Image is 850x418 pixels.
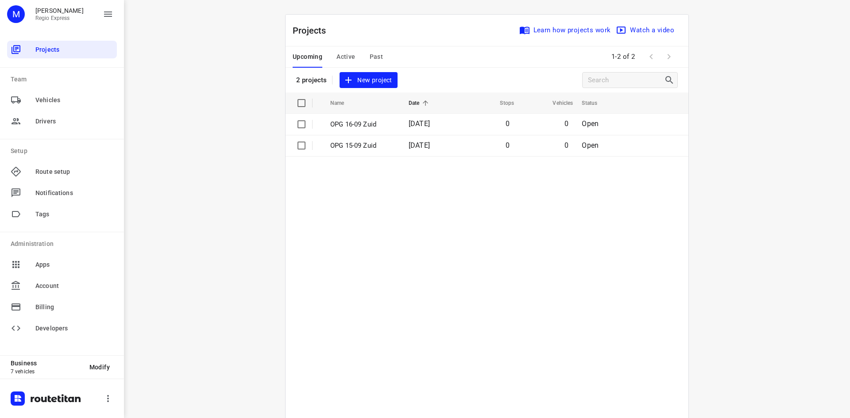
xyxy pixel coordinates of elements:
p: Business [11,360,82,367]
div: Developers [7,319,117,337]
div: Route setup [7,163,117,180]
p: OPG 16-09 Zuid [330,119,395,130]
span: Status [582,98,609,108]
button: Modify [82,359,117,375]
div: Tags [7,205,117,223]
div: Account [7,277,117,295]
span: 0 [506,119,510,128]
span: Stops [488,98,514,108]
div: Search [664,75,677,85]
span: 0 [506,141,510,150]
span: Date [409,98,431,108]
div: Vehicles [7,91,117,109]
p: 2 projects [296,76,327,84]
span: Apps [35,260,113,269]
div: Notifications [7,184,117,202]
p: Team [11,75,117,84]
span: Name [330,98,356,108]
span: 0 [564,119,568,128]
p: Regio Express [35,15,84,21]
span: Tags [35,210,113,219]
span: 0 [564,141,568,150]
span: Next Page [660,48,678,65]
span: Previous Page [642,48,660,65]
span: Developers [35,324,113,333]
div: M [7,5,25,23]
div: Apps [7,256,117,273]
span: Vehicles [541,98,573,108]
span: Account [35,281,113,291]
span: Active [336,51,355,62]
input: Search projects [588,73,664,87]
span: Drivers [35,117,113,126]
div: Billing [7,298,117,316]
span: New project [345,75,392,86]
span: [DATE] [409,119,430,128]
span: Open [582,119,599,128]
p: OPG 15-09 Zuid [330,141,395,151]
div: Projects [7,41,117,58]
p: Projects [293,24,333,37]
span: 1-2 of 2 [608,47,639,66]
p: Setup [11,146,117,156]
p: 7 vehicles [11,368,82,375]
button: New project [340,72,397,88]
span: Notifications [35,188,113,198]
p: Administration [11,239,117,249]
span: Past [370,51,383,62]
span: Upcoming [293,51,322,62]
span: Projects [35,45,113,54]
span: Open [582,141,599,150]
span: Modify [89,364,110,371]
span: [DATE] [409,141,430,150]
span: Billing [35,303,113,312]
p: Max Bisseling [35,7,84,14]
div: Drivers [7,112,117,130]
span: Vehicles [35,96,113,105]
span: Route setup [35,167,113,176]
